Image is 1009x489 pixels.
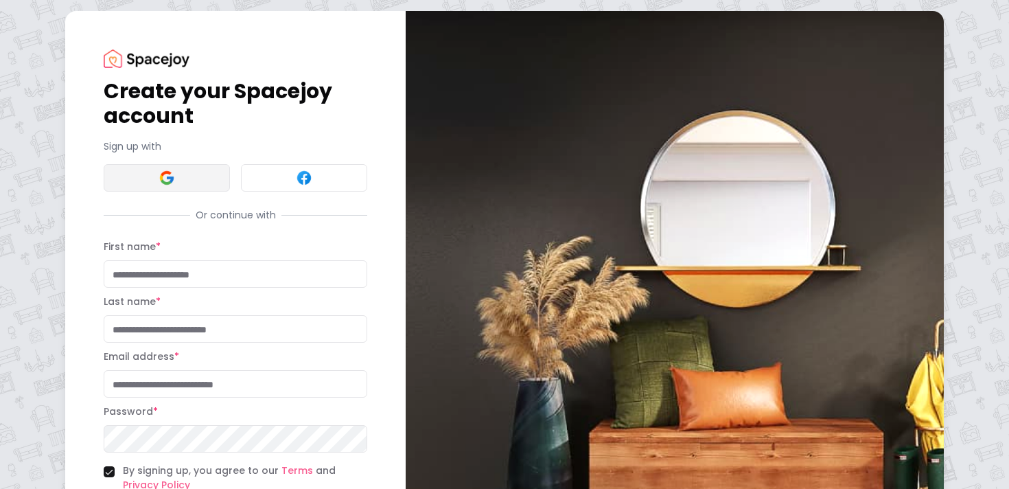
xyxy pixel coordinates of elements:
[104,79,367,128] h1: Create your Spacejoy account
[281,464,313,477] a: Terms
[104,350,179,363] label: Email address
[104,240,161,253] label: First name
[104,139,367,153] p: Sign up with
[190,208,281,222] span: Or continue with
[104,49,189,68] img: Spacejoy Logo
[296,170,312,186] img: Facebook signin
[159,170,175,186] img: Google signin
[104,405,158,418] label: Password
[104,295,161,308] label: Last name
